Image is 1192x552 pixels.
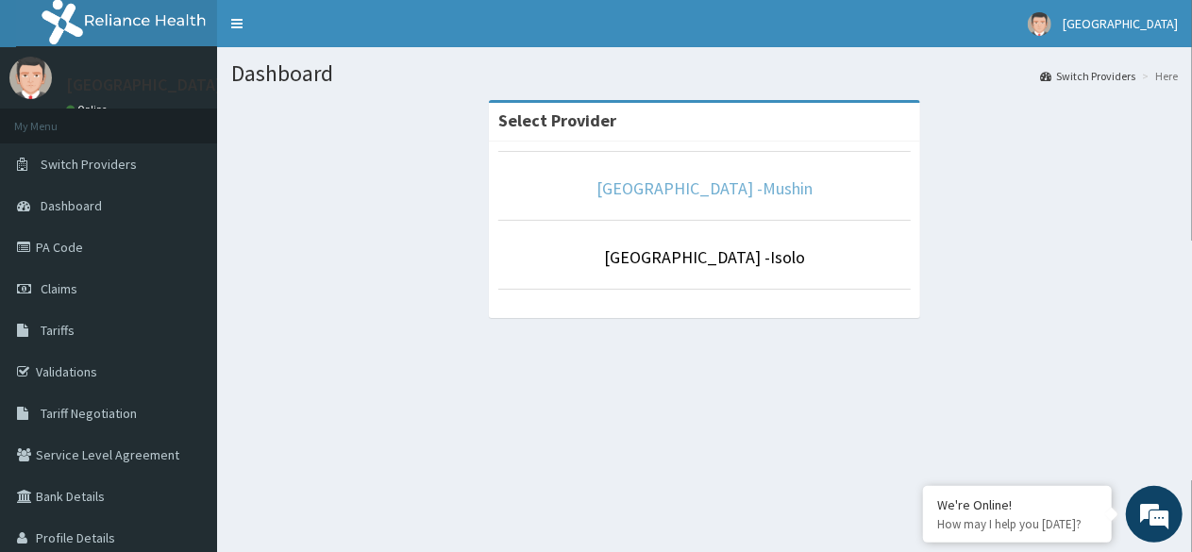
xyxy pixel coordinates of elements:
span: Dashboard [41,197,102,214]
li: Here [1137,68,1178,84]
a: Switch Providers [1040,68,1135,84]
span: Switch Providers [41,156,137,173]
strong: Select Provider [498,109,616,131]
p: How may I help you today? [937,516,1098,532]
span: Tariff Negotiation [41,405,137,422]
div: We're Online! [937,496,1098,513]
a: Online [66,103,111,116]
span: [GEOGRAPHIC_DATA] [1063,15,1178,32]
img: User Image [9,57,52,99]
span: Tariffs [41,322,75,339]
h1: Dashboard [231,61,1178,86]
a: [GEOGRAPHIC_DATA] -Mushin [596,177,813,199]
img: User Image [1028,12,1051,36]
span: Claims [41,280,77,297]
p: [GEOGRAPHIC_DATA] [66,76,222,93]
a: [GEOGRAPHIC_DATA] -Isolo [604,246,805,268]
